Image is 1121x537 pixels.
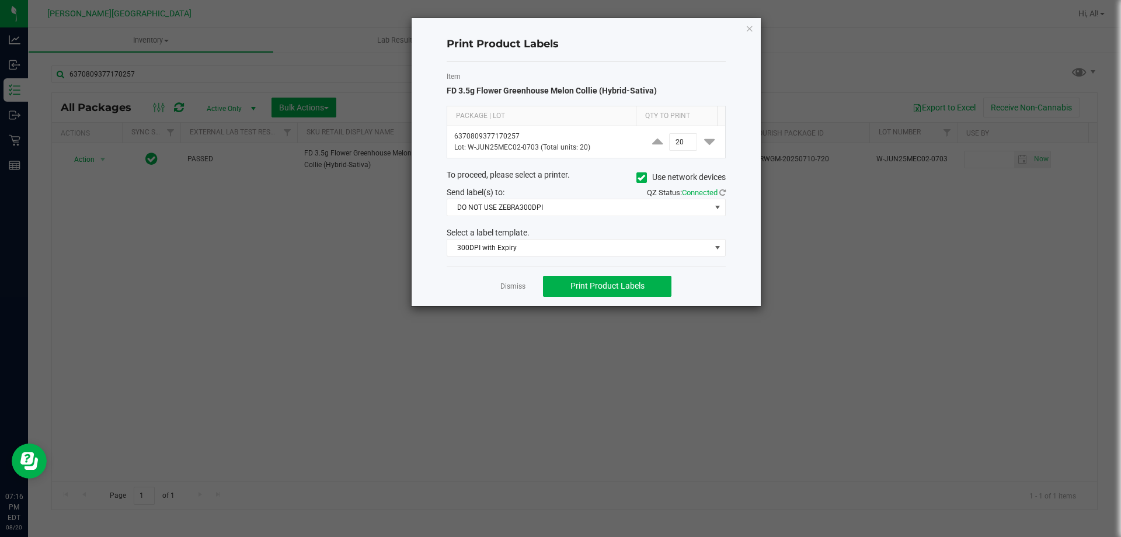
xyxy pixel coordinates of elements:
[447,188,504,197] span: Send label(s) to:
[447,106,636,126] th: Package | Lot
[570,281,645,290] span: Print Product Labels
[447,71,726,82] label: Item
[454,142,635,153] p: Lot: W-JUN25MEC02-0703 (Total units: 20)
[500,282,525,292] a: Dismiss
[636,106,717,126] th: Qty to Print
[438,227,734,239] div: Select a label template.
[447,240,711,256] span: 300DPI with Expiry
[647,188,726,197] span: QZ Status:
[447,199,711,216] span: DO NOT USE ZEBRA300DPI
[438,169,734,186] div: To proceed, please select a printer.
[543,276,671,297] button: Print Product Labels
[636,171,726,183] label: Use network devices
[447,86,657,95] span: FD 3.5g Flower Greenhouse Melon Collie (Hybrid-Sativa)
[447,37,726,52] h4: Print Product Labels
[454,131,635,142] p: 6370809377170257
[682,188,718,197] span: Connected
[12,444,47,479] iframe: Resource center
